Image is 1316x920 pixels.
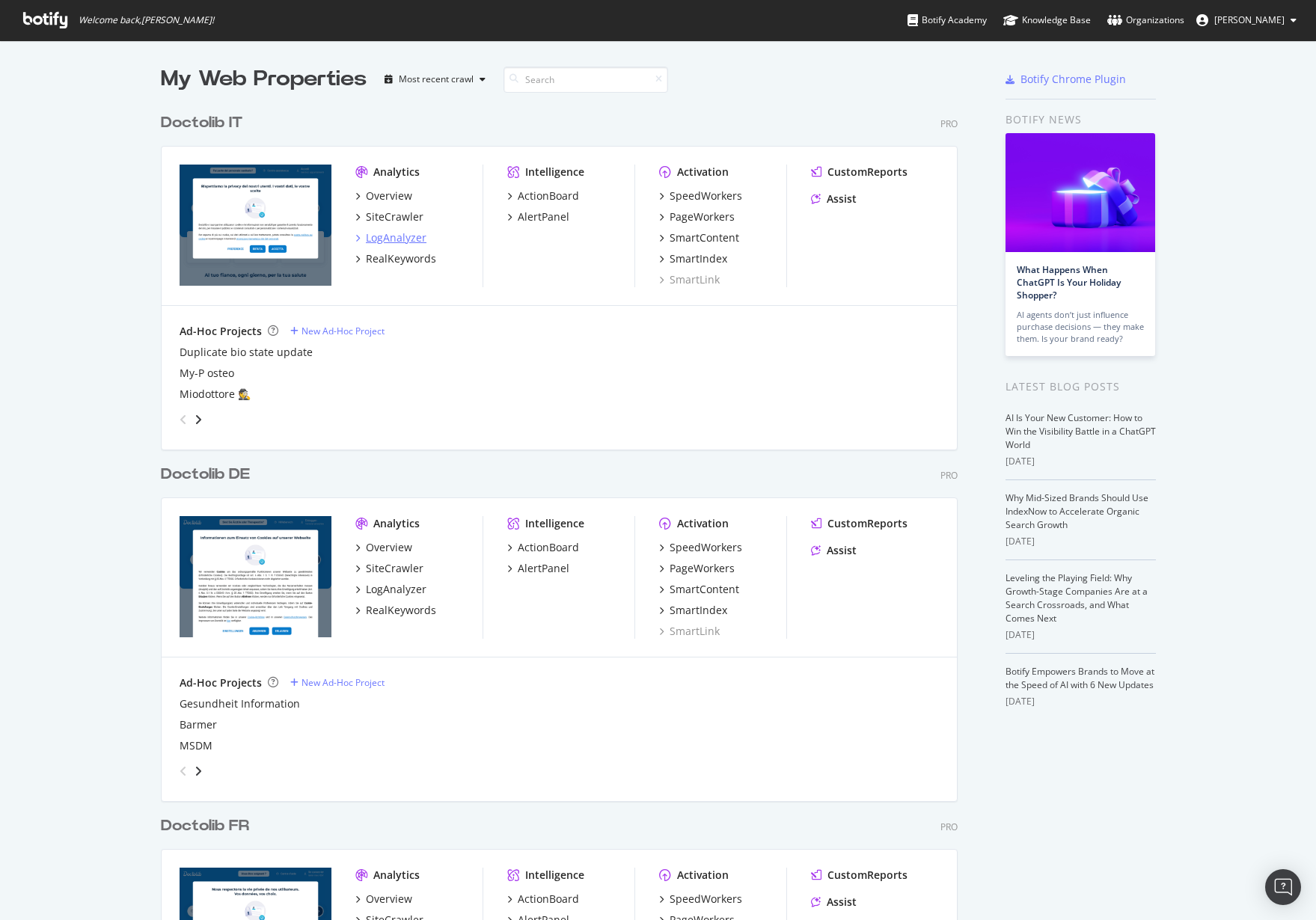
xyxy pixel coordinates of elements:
[180,324,262,339] div: Ad-Hoc Projects
[1003,13,1091,28] div: Knowledge Base
[659,603,727,618] a: SmartIndex
[366,582,426,597] div: LogAnalyzer
[811,868,908,883] a: CustomReports
[518,209,569,224] div: AlertPanel
[174,759,193,783] div: angle-left
[355,251,436,266] a: RealKeywords
[670,540,742,555] div: SpeedWorkers
[1006,535,1156,548] div: [DATE]
[193,764,203,779] div: angle-right
[355,540,412,555] a: Overview
[659,540,742,555] a: SpeedWorkers
[79,14,214,26] span: Welcome back, [PERSON_NAME] !
[1184,8,1309,32] button: [PERSON_NAME]
[1017,263,1121,301] a: What Happens When ChatGPT Is Your Holiday Shopper?
[908,13,987,28] div: Botify Academy
[811,895,857,910] a: Assist
[659,230,739,245] a: SmartContent
[507,561,569,576] a: AlertPanel
[827,516,908,531] div: CustomReports
[193,412,203,427] div: angle-right
[366,540,412,555] div: Overview
[670,582,739,597] div: SmartContent
[161,464,256,485] a: Doctolib DE
[677,165,729,180] div: Activation
[180,696,300,711] a: Gesundheit Information
[161,815,255,837] a: Doctolib FR
[1017,309,1144,345] div: AI agents don’t just influence purchase decisions — they make them. Is your brand ready?
[827,165,908,180] div: CustomReports
[366,892,412,907] div: Overview
[161,464,250,485] div: Doctolib DE
[525,516,584,531] div: Intelligence
[1006,455,1156,468] div: [DATE]
[366,603,436,618] div: RealKeywords
[677,868,729,883] div: Activation
[355,230,426,245] a: LogAnalyzer
[399,75,474,84] div: Most recent crawl
[659,892,742,907] a: SpeedWorkers
[180,738,212,753] a: MSDM
[161,112,248,134] a: Doctolib IT
[180,516,331,637] img: doctolib.de
[366,561,423,576] div: SiteCrawler
[670,561,735,576] div: PageWorkers
[161,815,249,837] div: Doctolib FR
[659,624,720,639] a: SmartLink
[507,540,579,555] a: ActionBoard
[811,543,857,558] a: Assist
[1006,72,1126,87] a: Botify Chrome Plugin
[1006,111,1156,128] div: Botify news
[670,209,735,224] div: PageWorkers
[940,469,958,482] div: Pro
[1006,695,1156,708] div: [DATE]
[518,188,579,203] div: ActionBoard
[670,892,742,907] div: SpeedWorkers
[1006,491,1148,531] a: Why Mid-Sized Brands Should Use IndexNow to Accelerate Organic Search Growth
[161,64,367,94] div: My Web Properties
[670,603,727,618] div: SmartIndex
[670,251,727,266] div: SmartIndex
[827,895,857,910] div: Assist
[827,543,857,558] div: Assist
[290,676,385,689] a: New Ad-Hoc Project
[504,67,668,93] input: Search
[366,188,412,203] div: Overview
[525,868,584,883] div: Intelligence
[659,582,739,597] a: SmartContent
[373,868,420,883] div: Analytics
[366,251,436,266] div: RealKeywords
[302,676,385,689] div: New Ad-Hoc Project
[518,561,569,576] div: AlertPanel
[518,540,579,555] div: ActionBoard
[940,821,958,833] div: Pro
[366,209,423,224] div: SiteCrawler
[366,230,426,245] div: LogAnalyzer
[1006,571,1148,625] a: Leveling the Playing Field: Why Growth-Stage Companies Are at a Search Crossroads, and What Comes...
[659,561,735,576] a: PageWorkers
[507,188,579,203] a: ActionBoard
[180,717,217,732] a: Barmer
[355,561,423,576] a: SiteCrawler
[1006,628,1156,642] div: [DATE]
[1006,411,1156,451] a: AI Is Your New Customer: How to Win the Visibility Battle in a ChatGPT World
[677,516,729,531] div: Activation
[670,188,742,203] div: SpeedWorkers
[180,387,251,402] a: Miodottore 🕵️
[180,366,234,381] a: My-P osteo
[1107,13,1184,28] div: Organizations
[355,892,412,907] a: Overview
[659,209,735,224] a: PageWorkers
[290,325,385,337] a: New Ad-Hoc Project
[180,345,313,360] a: Duplicate bio state update
[302,325,385,337] div: New Ad-Hoc Project
[525,165,584,180] div: Intelligence
[811,165,908,180] a: CustomReports
[659,272,720,287] a: SmartLink
[827,191,857,206] div: Assist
